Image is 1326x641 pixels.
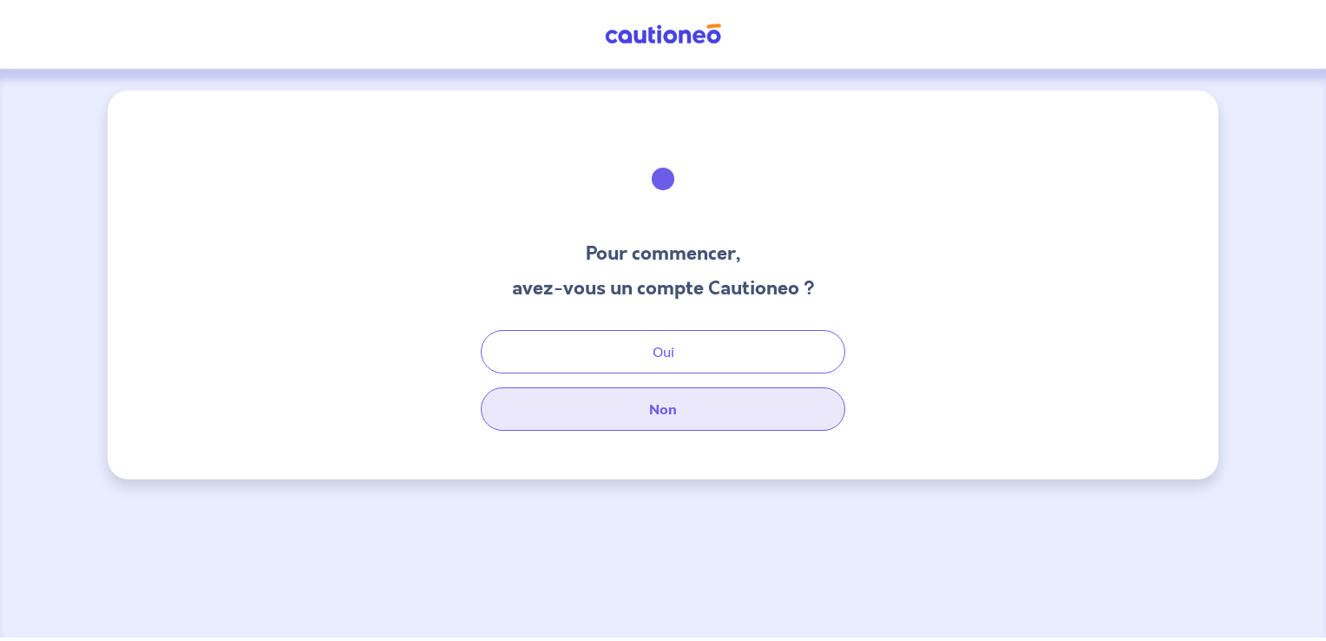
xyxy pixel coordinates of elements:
[481,330,845,373] button: Oui
[616,132,710,226] img: illu_welcome.svg
[598,23,728,45] img: Cautioneo
[481,387,845,431] button: Non
[512,240,815,268] h3: Pour commencer,
[512,274,815,302] h3: avez-vous un compte Cautioneo ?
